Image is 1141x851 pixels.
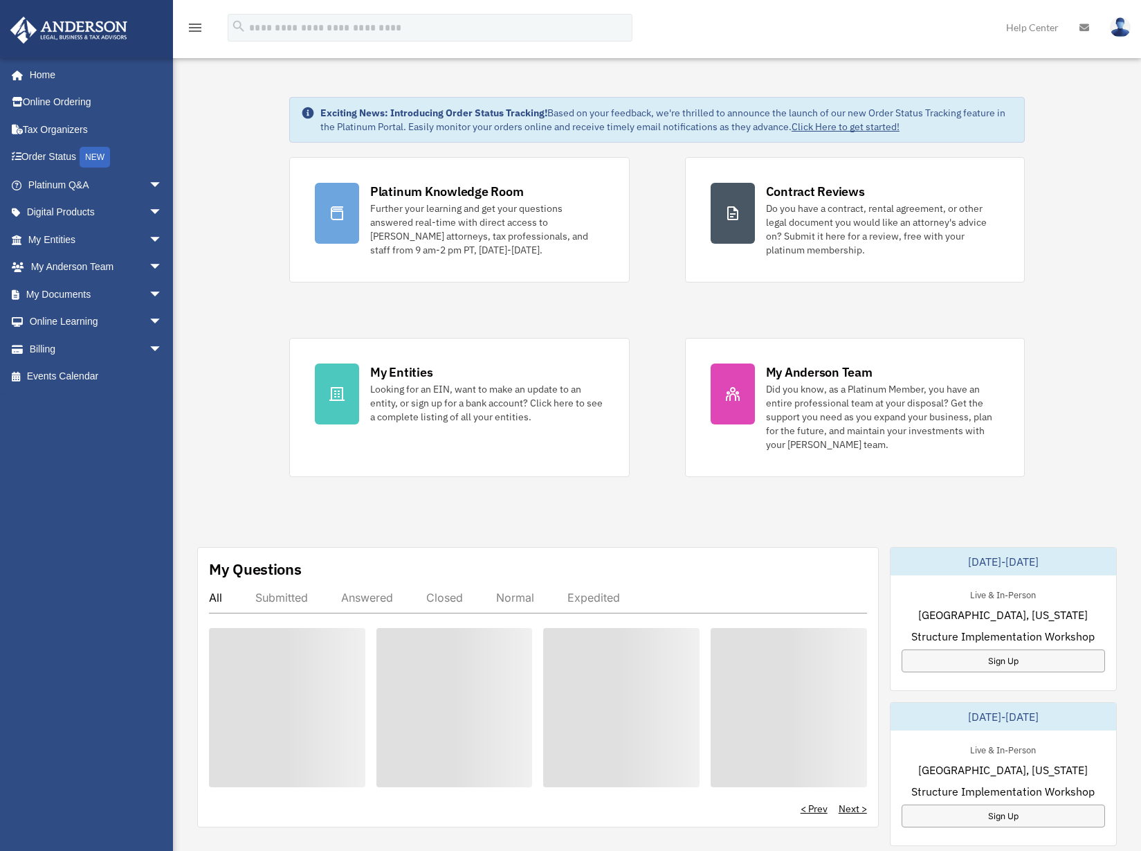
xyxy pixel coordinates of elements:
[149,226,176,254] span: arrow_drop_down
[10,61,176,89] a: Home
[792,120,900,133] a: Click Here to get started!
[10,253,183,281] a: My Anderson Teamarrow_drop_down
[902,805,1105,827] a: Sign Up
[10,116,183,143] a: Tax Organizers
[918,762,1088,778] span: [GEOGRAPHIC_DATA], [US_STATE]
[891,703,1116,731] div: [DATE]-[DATE]
[289,338,630,477] a: My Entities Looking for an EIN, want to make an update to an entity, or sign up for a bank accoun...
[149,253,176,282] span: arrow_drop_down
[370,382,604,424] div: Looking for an EIN, want to make an update to an entity, or sign up for a bank account? Click her...
[10,199,183,226] a: Digital Productsarrow_drop_down
[902,650,1105,672] a: Sign Up
[149,199,176,227] span: arrow_drop_down
[10,226,183,253] a: My Entitiesarrow_drop_down
[918,607,1088,623] span: [GEOGRAPHIC_DATA], [US_STATE]
[10,171,183,199] a: Platinum Q&Aarrow_drop_down
[766,201,1000,257] div: Do you have a contract, rental agreement, or other legal document you would like an attorney's ad...
[766,183,865,200] div: Contract Reviews
[341,591,393,604] div: Answered
[685,157,1025,283] a: Contract Reviews Do you have a contract, rental agreement, or other legal document you would like...
[289,157,630,283] a: Platinum Knowledge Room Further your learning and get your questions answered real-time with dire...
[766,364,873,381] div: My Anderson Team
[959,742,1047,756] div: Live & In-Person
[10,143,183,172] a: Order StatusNEW
[370,201,604,257] div: Further your learning and get your questions answered real-time with direct access to [PERSON_NAM...
[1110,17,1131,37] img: User Pic
[496,591,534,604] div: Normal
[320,106,1013,134] div: Based on your feedback, we're thrilled to announce the launch of our new Order Status Tracking fe...
[231,19,246,34] i: search
[567,591,620,604] div: Expedited
[801,802,828,816] a: < Prev
[149,335,176,364] span: arrow_drop_down
[187,19,203,36] i: menu
[766,382,1000,451] div: Did you know, as a Platinum Member, you have an entire professional team at your disposal? Get th...
[187,24,203,36] a: menu
[149,171,176,199] span: arrow_drop_down
[370,364,432,381] div: My Entities
[149,308,176,337] span: arrow_drop_down
[209,559,302,580] div: My Questions
[6,17,131,44] img: Anderson Advisors Platinum Portal
[10,308,183,336] a: Online Learningarrow_drop_down
[685,338,1025,477] a: My Anderson Team Did you know, as a Platinum Member, you have an entire professional team at your...
[209,591,222,604] div: All
[10,89,183,116] a: Online Ordering
[911,783,1095,800] span: Structure Implementation Workshop
[370,183,524,200] div: Platinum Knowledge Room
[10,335,183,363] a: Billingarrow_drop_down
[320,107,547,119] strong: Exciting News: Introducing Order Status Tracking!
[911,628,1095,645] span: Structure Implementation Workshop
[959,586,1047,601] div: Live & In-Person
[426,591,463,604] div: Closed
[149,280,176,309] span: arrow_drop_down
[80,147,110,168] div: NEW
[891,548,1116,575] div: [DATE]-[DATE]
[10,280,183,308] a: My Documentsarrow_drop_down
[255,591,308,604] div: Submitted
[10,363,183,391] a: Events Calendar
[839,802,867,816] a: Next >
